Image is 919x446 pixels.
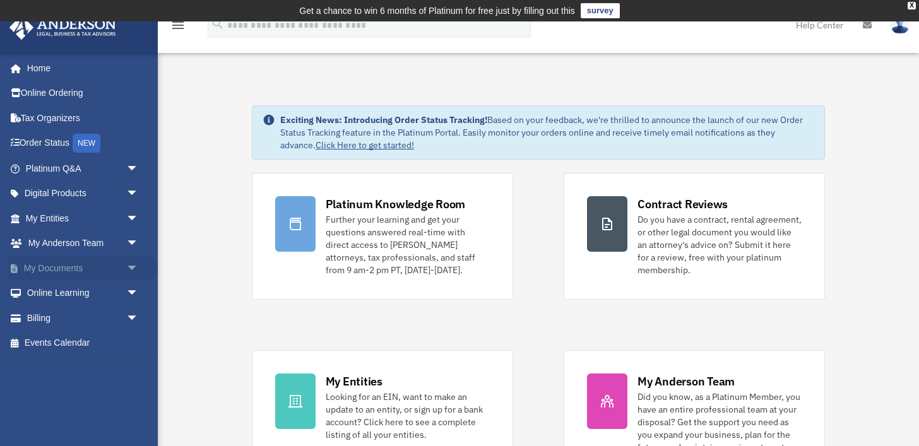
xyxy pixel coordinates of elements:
[299,3,575,18] div: Get a chance to win 6 months of Platinum for free just by filling out this
[581,3,620,18] a: survey
[170,18,186,33] i: menu
[126,305,151,331] span: arrow_drop_down
[9,181,158,206] a: Digital Productsarrow_drop_down
[9,281,158,306] a: Online Learningarrow_drop_down
[126,156,151,182] span: arrow_drop_down
[637,373,735,389] div: My Anderson Team
[126,281,151,307] span: arrow_drop_down
[326,390,490,441] div: Looking for an EIN, want to make an update to an entity, or sign up for a bank account? Click her...
[9,231,158,256] a: My Anderson Teamarrow_drop_down
[170,22,186,33] a: menu
[637,196,728,212] div: Contract Reviews
[9,331,158,356] a: Events Calendar
[280,114,815,151] div: Based on your feedback, we're thrilled to announce the launch of our new Order Status Tracking fe...
[326,373,382,389] div: My Entities
[316,139,414,151] a: Click Here to get started!
[126,231,151,257] span: arrow_drop_down
[9,105,158,131] a: Tax Organizers
[637,213,802,276] div: Do you have a contract, rental agreement, or other legal document you would like an attorney's ad...
[9,56,151,81] a: Home
[908,2,916,9] div: close
[73,134,100,153] div: NEW
[9,156,158,181] a: Platinum Q&Aarrow_drop_down
[9,206,158,231] a: My Entitiesarrow_drop_down
[252,173,513,300] a: Platinum Knowledge Room Further your learning and get your questions answered real-time with dire...
[326,196,466,212] div: Platinum Knowledge Room
[126,181,151,207] span: arrow_drop_down
[891,16,910,34] img: User Pic
[9,131,158,156] a: Order StatusNEW
[9,81,158,106] a: Online Ordering
[9,305,158,331] a: Billingarrow_drop_down
[326,213,490,276] div: Further your learning and get your questions answered real-time with direct access to [PERSON_NAM...
[126,255,151,281] span: arrow_drop_down
[6,15,120,40] img: Anderson Advisors Platinum Portal
[280,114,487,126] strong: Exciting News: Introducing Order Status Tracking!
[211,17,225,31] i: search
[564,173,825,300] a: Contract Reviews Do you have a contract, rental agreement, or other legal document you would like...
[9,255,158,281] a: My Documentsarrow_drop_down
[126,206,151,232] span: arrow_drop_down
